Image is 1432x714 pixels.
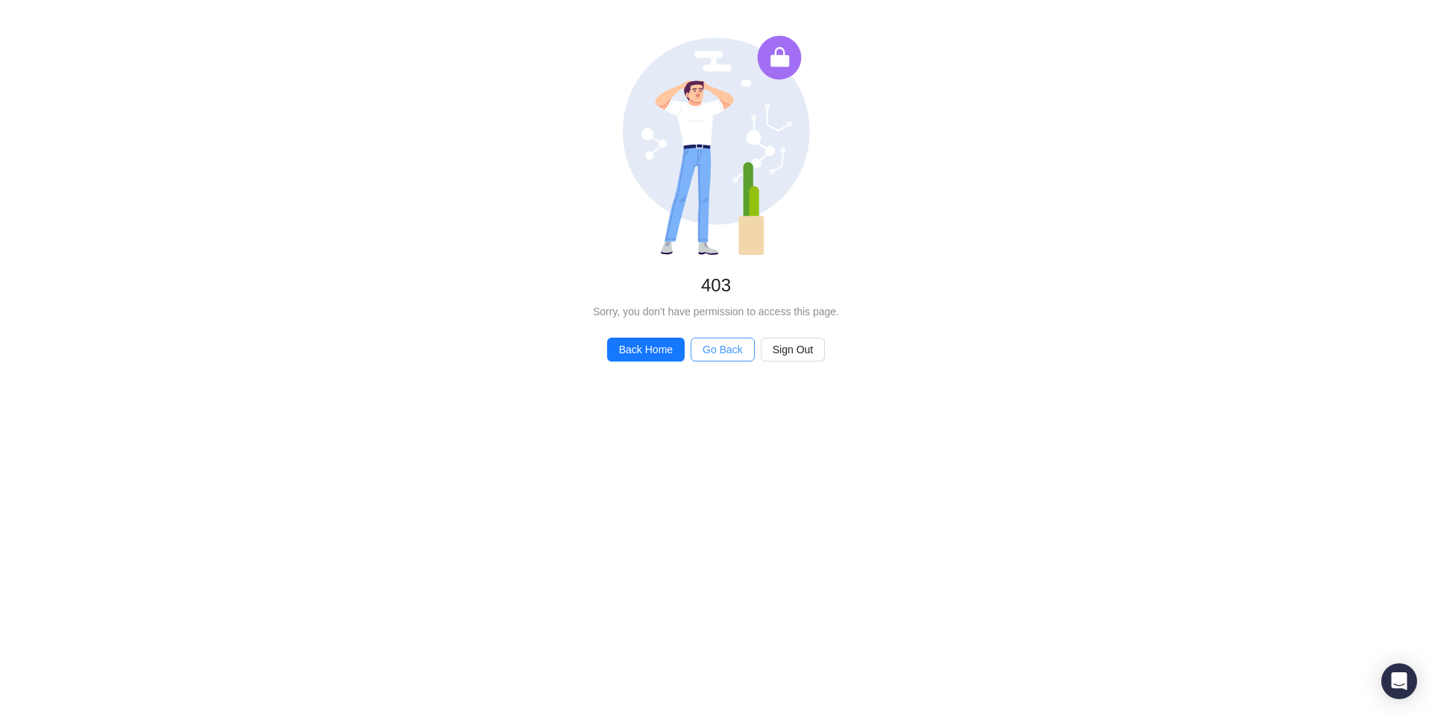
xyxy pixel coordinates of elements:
div: Sorry, you don't have permission to access this page. [24,303,1408,320]
div: 403 [24,274,1408,297]
div: Open Intercom Messenger [1381,663,1417,699]
button: Sign Out [761,338,825,361]
button: Go Back [691,338,755,361]
span: Go Back [703,341,743,358]
span: Sign Out [773,341,813,358]
button: Back Home [607,338,685,361]
span: Back Home [619,341,673,358]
